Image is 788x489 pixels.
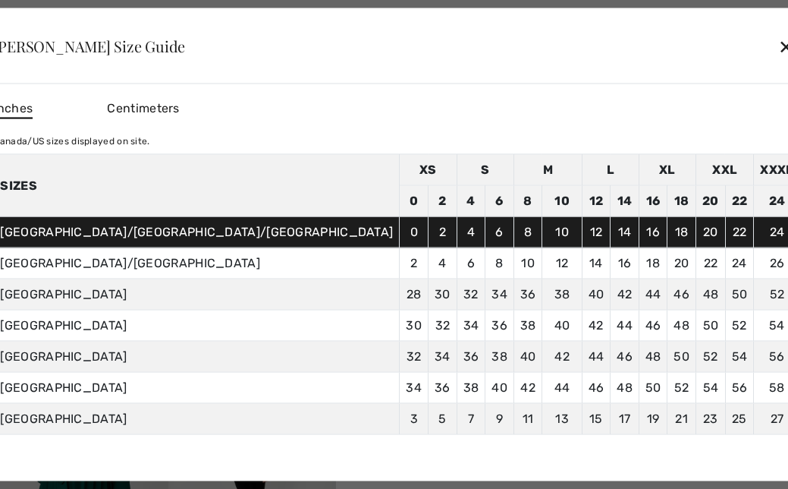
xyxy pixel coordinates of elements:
td: 20 [667,248,696,279]
td: 7 [457,403,485,434]
td: 20 [696,216,726,248]
td: 22 [725,216,754,248]
td: M [513,154,582,185]
td: 6 [457,248,485,279]
td: 8 [485,248,514,279]
span: Centimeters [107,101,179,115]
td: S [457,154,513,185]
td: 52 [667,372,696,403]
td: 10 [513,248,542,279]
td: 52 [696,341,726,372]
td: 54 [696,372,726,403]
td: 38 [485,341,514,372]
td: 13 [542,403,582,434]
td: 40 [485,372,514,403]
td: 12 [582,185,611,216]
td: 16 [639,185,667,216]
td: 46 [639,310,667,341]
td: 0 [400,185,429,216]
td: 48 [611,372,639,403]
td: 34 [429,341,457,372]
td: 12 [542,248,582,279]
td: 12 [582,216,611,248]
td: 40 [513,341,542,372]
td: 10 [542,216,582,248]
td: 18 [667,185,696,216]
td: 8 [513,185,542,216]
td: 22 [696,248,726,279]
td: 38 [542,279,582,310]
span: Chat [36,11,67,24]
td: 44 [639,279,667,310]
td: 14 [611,216,639,248]
td: 6 [485,185,514,216]
td: 18 [667,216,696,248]
td: 40 [542,310,582,341]
td: 34 [485,279,514,310]
td: 44 [542,372,582,403]
td: 46 [667,279,696,310]
td: 36 [457,341,485,372]
td: 38 [513,310,542,341]
td: 10 [542,185,582,216]
td: 34 [400,372,429,403]
td: 23 [696,403,726,434]
td: 15 [582,403,611,434]
td: 30 [429,279,457,310]
td: 9 [485,403,514,434]
td: 32 [457,279,485,310]
td: 56 [725,372,754,403]
td: 42 [611,279,639,310]
td: 5 [429,403,457,434]
td: L [582,154,639,185]
td: 24 [725,248,754,279]
td: 36 [485,310,514,341]
td: 8 [513,216,542,248]
td: 36 [513,279,542,310]
td: 38 [457,372,485,403]
td: 54 [725,341,754,372]
td: 2 [429,185,457,216]
td: 28 [400,279,429,310]
td: 34 [457,310,485,341]
td: XXL [696,154,754,185]
td: 42 [513,372,542,403]
td: 4 [457,216,485,248]
td: 46 [611,341,639,372]
td: 44 [582,341,611,372]
td: 44 [611,310,639,341]
td: 4 [429,248,457,279]
td: 2 [429,216,457,248]
td: XL [639,154,695,185]
td: 2 [400,248,429,279]
td: 4 [457,185,485,216]
td: 25 [725,403,754,434]
td: 3 [400,403,429,434]
td: 14 [582,248,611,279]
td: 48 [639,341,667,372]
td: 32 [400,341,429,372]
td: 46 [582,372,611,403]
td: 52 [725,310,754,341]
td: 48 [667,310,696,341]
td: 50 [639,372,667,403]
td: 0 [400,216,429,248]
td: 48 [696,279,726,310]
td: 50 [696,310,726,341]
td: 36 [429,372,457,403]
td: 22 [725,185,754,216]
td: 16 [639,216,667,248]
td: 21 [667,403,696,434]
td: 50 [725,279,754,310]
td: 32 [429,310,457,341]
td: 17 [611,403,639,434]
td: 19 [639,403,667,434]
td: XS [400,154,457,185]
td: 42 [582,310,611,341]
td: 11 [513,403,542,434]
td: 42 [542,341,582,372]
td: 40 [582,279,611,310]
td: 50 [667,341,696,372]
td: 30 [400,310,429,341]
td: 16 [611,248,639,279]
